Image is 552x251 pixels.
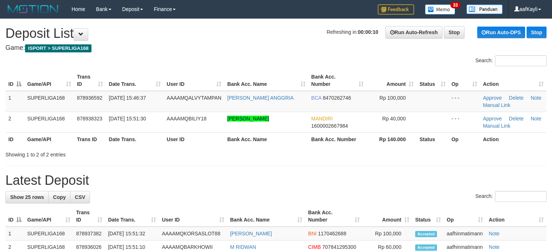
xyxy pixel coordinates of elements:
[327,29,378,35] span: Refreshing in:
[305,206,362,227] th: Bank Acc. Number: activate to sort column ascending
[322,244,356,250] span: Copy 707841295300 to clipboard
[444,26,465,39] a: Stop
[378,4,414,15] img: Feedback.jpg
[105,227,159,240] td: [DATE] 15:51:32
[227,95,294,101] a: [PERSON_NAME] ANGGRIA
[308,70,367,91] th: Bank Acc. Number: activate to sort column ascending
[5,227,24,240] td: 1
[415,244,437,251] span: Accepted
[24,91,74,112] td: SUPERLIGA168
[24,132,74,146] th: Game/API
[385,26,442,39] a: Run Auto-Refresh
[106,132,164,146] th: Date Trans.
[509,116,523,121] a: Delete
[483,123,511,129] a: Manual Link
[449,91,480,112] td: - - -
[367,70,417,91] th: Amount: activate to sort column ascending
[509,95,523,101] a: Delete
[159,206,227,227] th: User ID: activate to sort column ascending
[77,116,102,121] span: 878938323
[5,26,547,41] h1: Deposit List
[5,44,547,52] h4: Game:
[323,95,351,101] span: Copy 8470262746 to clipboard
[415,231,437,237] span: Accepted
[466,4,503,14] img: panduan.png
[230,244,256,250] a: M RIDWAN
[382,116,406,121] span: Rp 40,000
[412,206,444,227] th: Status: activate to sort column ascending
[358,29,378,35] strong: 00:00:10
[483,116,502,121] a: Approve
[105,206,159,227] th: Date Trans.: activate to sort column ascending
[73,227,105,240] td: 878937382
[486,206,547,227] th: Action: activate to sort column ascending
[483,102,511,108] a: Manual Link
[77,95,102,101] span: 878936592
[363,227,412,240] td: Rp 100,000
[224,132,308,146] th: Bank Acc. Name
[311,123,348,129] span: Copy 1600002667984 to clipboard
[425,4,455,15] img: Button%20Memo.svg
[308,231,316,236] span: BNI
[159,227,227,240] td: AAAAMQKORSASLOT88
[449,112,480,132] td: - - -
[5,148,225,158] div: Showing 1 to 2 of 2 entries
[449,70,480,91] th: Op: activate to sort column ascending
[308,244,321,250] span: CIMB
[363,206,412,227] th: Amount: activate to sort column ascending
[5,173,547,188] h1: Latest Deposit
[531,95,541,101] a: Note
[5,4,61,15] img: MOTION_logo.png
[24,206,73,227] th: Game/API: activate to sort column ascending
[489,244,500,250] a: Note
[495,191,547,202] input: Search:
[444,206,486,227] th: Op: activate to sort column ascending
[318,231,346,236] span: Copy 1170462688 to clipboard
[5,206,24,227] th: ID: activate to sort column descending
[480,70,547,91] th: Action: activate to sort column ascending
[106,70,164,91] th: Date Trans.: activate to sort column ascending
[5,91,24,112] td: 1
[449,132,480,146] th: Op
[24,112,74,132] td: SUPERLIGA168
[527,27,547,38] a: Stop
[10,194,44,200] span: Show 25 rows
[109,116,146,121] span: [DATE] 15:51:30
[417,70,449,91] th: Status: activate to sort column ascending
[164,70,224,91] th: User ID: activate to sort column ascending
[5,70,24,91] th: ID: activate to sort column descending
[477,27,525,38] a: Run Auto-DPS
[5,191,49,203] a: Show 25 rows
[227,206,305,227] th: Bank Acc. Name: activate to sort column ascending
[489,231,500,236] a: Note
[48,191,70,203] a: Copy
[417,132,449,146] th: Status
[24,227,73,240] td: SUPERLIGA168
[227,116,269,121] a: [PERSON_NAME]
[74,70,106,91] th: Trans ID: activate to sort column ascending
[53,194,66,200] span: Copy
[167,95,221,101] span: AAAAMQALVYTAMPAN
[444,227,486,240] td: aafhinmatimann
[224,70,308,91] th: Bank Acc. Name: activate to sort column ascending
[380,95,406,101] span: Rp 100,000
[74,132,106,146] th: Trans ID
[531,116,541,121] a: Note
[70,191,90,203] a: CSV
[495,55,547,66] input: Search:
[308,132,367,146] th: Bank Acc. Number
[483,95,502,101] a: Approve
[450,2,460,8] span: 33
[480,132,547,146] th: Action
[311,116,333,121] span: MANDIRI
[230,231,272,236] a: [PERSON_NAME]
[5,112,24,132] td: 2
[367,132,417,146] th: Rp 140.000
[167,116,207,121] span: AAAAMQBILIY18
[109,95,146,101] span: [DATE] 15:46:37
[73,206,105,227] th: Trans ID: activate to sort column ascending
[475,55,547,66] label: Search:
[24,70,74,91] th: Game/API: activate to sort column ascending
[25,44,91,52] span: ISPORT > SUPERLIGA168
[311,95,322,101] span: BCA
